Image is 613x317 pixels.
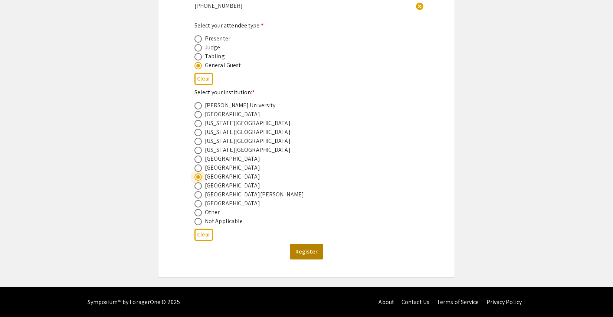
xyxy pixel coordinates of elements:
[194,22,263,29] mat-label: Select your attendee type:
[205,181,260,190] div: [GEOGRAPHIC_DATA]
[194,73,213,85] button: Clear
[401,298,429,306] a: Contact Us
[205,208,220,217] div: Other
[437,298,479,306] a: Terms of Service
[205,190,304,199] div: [GEOGRAPHIC_DATA][PERSON_NAME]
[205,172,260,181] div: [GEOGRAPHIC_DATA]
[205,61,241,70] div: General Guest
[205,199,260,208] div: [GEOGRAPHIC_DATA]
[205,101,275,110] div: [PERSON_NAME] University
[205,119,291,128] div: [US_STATE][GEOGRAPHIC_DATA]
[205,52,225,61] div: Tabling
[194,229,213,241] button: Clear
[378,298,394,306] a: About
[290,244,323,259] button: Register
[486,298,522,306] a: Privacy Policy
[415,2,424,11] span: cancel
[205,43,220,52] div: Judge
[205,128,291,137] div: [US_STATE][GEOGRAPHIC_DATA]
[194,2,412,10] input: Type Here
[194,88,255,96] mat-label: Select your institution:
[205,146,291,154] div: [US_STATE][GEOGRAPHIC_DATA]
[88,287,180,317] div: Symposium™ by ForagerOne © 2025
[205,34,230,43] div: Presenter
[6,284,32,311] iframe: Chat
[205,154,260,163] div: [GEOGRAPHIC_DATA]
[205,110,260,119] div: [GEOGRAPHIC_DATA]
[205,217,243,226] div: Not Applicable
[205,137,291,146] div: [US_STATE][GEOGRAPHIC_DATA]
[205,163,260,172] div: [GEOGRAPHIC_DATA]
